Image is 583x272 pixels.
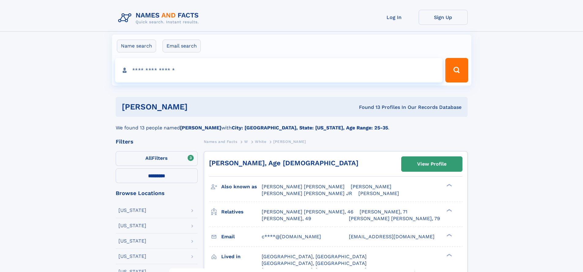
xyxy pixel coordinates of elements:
[221,182,262,192] h3: Also known as
[244,138,248,145] a: W
[116,139,198,144] div: Filters
[262,209,353,215] a: [PERSON_NAME] [PERSON_NAME], 46
[255,138,266,145] a: White
[118,254,146,259] div: [US_STATE]
[118,239,146,243] div: [US_STATE]
[273,104,462,111] div: Found 13 Profiles In Our Records Database
[221,232,262,242] h3: Email
[262,190,352,196] span: [PERSON_NAME] [PERSON_NAME] JR
[349,234,435,239] span: [EMAIL_ADDRESS][DOMAIN_NAME]
[402,157,462,171] a: View Profile
[221,207,262,217] h3: Relatives
[116,151,198,166] label: Filters
[116,117,468,132] div: We found 13 people named with .
[262,254,367,259] span: [GEOGRAPHIC_DATA], [GEOGRAPHIC_DATA]
[255,140,266,144] span: White
[417,157,447,171] div: View Profile
[145,155,152,161] span: All
[209,159,358,167] a: [PERSON_NAME], Age [DEMOGRAPHIC_DATA]
[419,10,468,25] a: Sign Up
[204,138,237,145] a: Names and Facts
[358,190,399,196] span: [PERSON_NAME]
[244,140,248,144] span: W
[351,184,391,190] span: [PERSON_NAME]
[445,233,452,237] div: ❯
[445,58,468,82] button: Search Button
[116,190,198,196] div: Browse Locations
[445,253,452,257] div: ❯
[118,208,146,213] div: [US_STATE]
[232,125,388,131] b: City: [GEOGRAPHIC_DATA], State: [US_STATE], Age Range: 25-35
[273,140,306,144] span: [PERSON_NAME]
[445,208,452,212] div: ❯
[115,58,443,82] input: search input
[360,209,407,215] a: [PERSON_NAME], 71
[370,10,419,25] a: Log In
[122,103,273,111] h1: [PERSON_NAME]
[221,251,262,262] h3: Lived in
[445,183,452,187] div: ❯
[117,40,156,52] label: Name search
[163,40,201,52] label: Email search
[118,223,146,228] div: [US_STATE]
[262,215,311,222] a: [PERSON_NAME], 49
[262,184,345,190] span: [PERSON_NAME] [PERSON_NAME]
[180,125,221,131] b: [PERSON_NAME]
[349,215,440,222] a: [PERSON_NAME] [PERSON_NAME], 79
[262,260,367,266] span: [GEOGRAPHIC_DATA], [GEOGRAPHIC_DATA]
[116,10,204,26] img: Logo Names and Facts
